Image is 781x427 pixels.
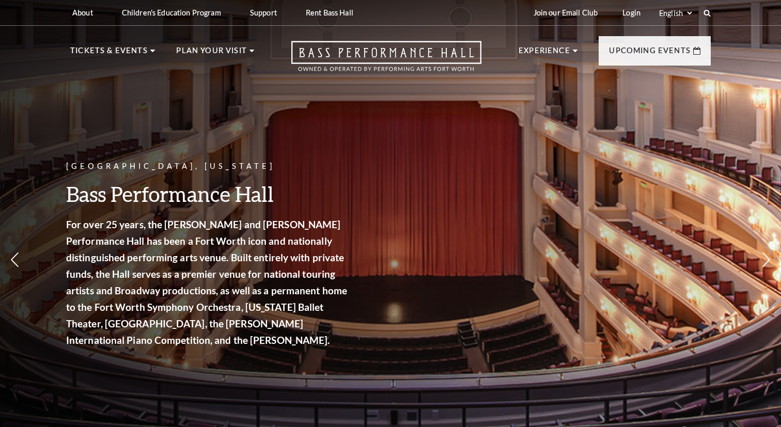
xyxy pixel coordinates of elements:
[72,8,93,17] p: About
[176,44,247,63] p: Plan Your Visit
[306,8,353,17] p: Rent Bass Hall
[657,8,694,18] select: Select:
[66,160,350,173] p: [GEOGRAPHIC_DATA], [US_STATE]
[519,44,570,63] p: Experience
[250,8,277,17] p: Support
[70,44,148,63] p: Tickets & Events
[122,8,221,17] p: Children's Education Program
[66,181,350,207] h3: Bass Performance Hall
[66,218,347,346] strong: For over 25 years, the [PERSON_NAME] and [PERSON_NAME] Performance Hall has been a Fort Worth ico...
[609,44,691,63] p: Upcoming Events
